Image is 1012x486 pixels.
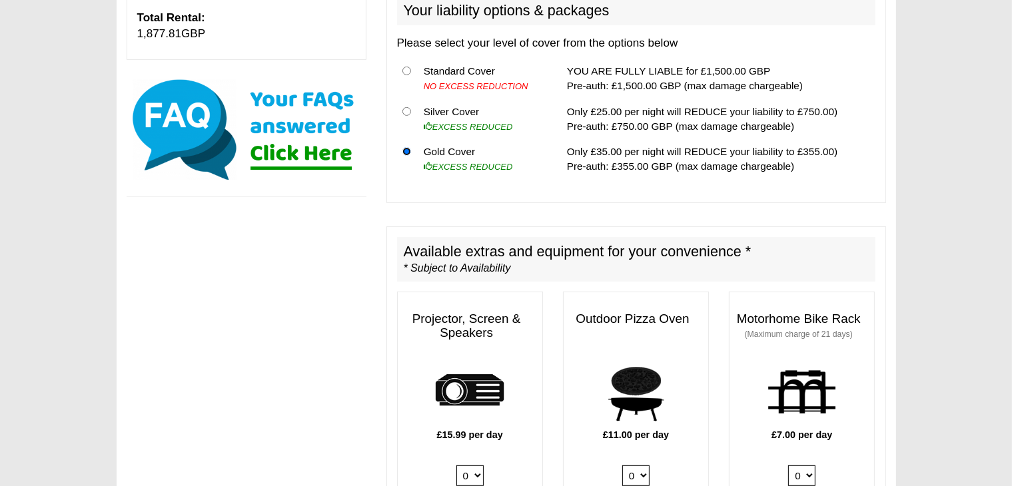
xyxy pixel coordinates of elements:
[127,77,366,183] img: Click here for our most common FAQs
[137,11,205,24] b: Total Rental:
[418,59,546,99] td: Standard Cover
[765,356,838,428] img: bike-rack.png
[600,356,672,428] img: pizza.png
[397,35,875,51] p: Please select your level of cover from the options below
[730,306,874,347] h3: Motorhome Bike Rack
[437,429,503,440] b: £15.99 per day
[418,99,546,139] td: Silver Cover
[398,306,542,347] h3: Projector, Screen & Speakers
[562,59,875,99] td: YOU ARE FULLY LIABLE for £1,500.00 GBP Pre-auth: £1,500.00 GBP (max damage chargeable)
[404,262,511,274] i: * Subject to Availability
[137,27,182,40] span: 1,877.81
[397,237,875,282] h2: Available extras and equipment for your convenience *
[418,139,546,179] td: Gold Cover
[424,122,513,132] i: EXCESS REDUCED
[771,429,832,440] b: £7.00 per day
[424,81,528,91] i: NO EXCESS REDUCTION
[562,139,875,179] td: Only £35.00 per night will REDUCE your liability to £355.00) Pre-auth: £355.00 GBP (max damage ch...
[603,429,669,440] b: £11.00 per day
[434,356,506,428] img: projector.png
[137,10,356,43] p: GBP
[424,162,513,172] i: EXCESS REDUCED
[564,306,708,333] h3: Outdoor Pizza Oven
[745,330,853,339] small: (Maximum charge of 21 days)
[562,99,875,139] td: Only £25.00 per night will REDUCE your liability to £750.00) Pre-auth: £750.00 GBP (max damage ch...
